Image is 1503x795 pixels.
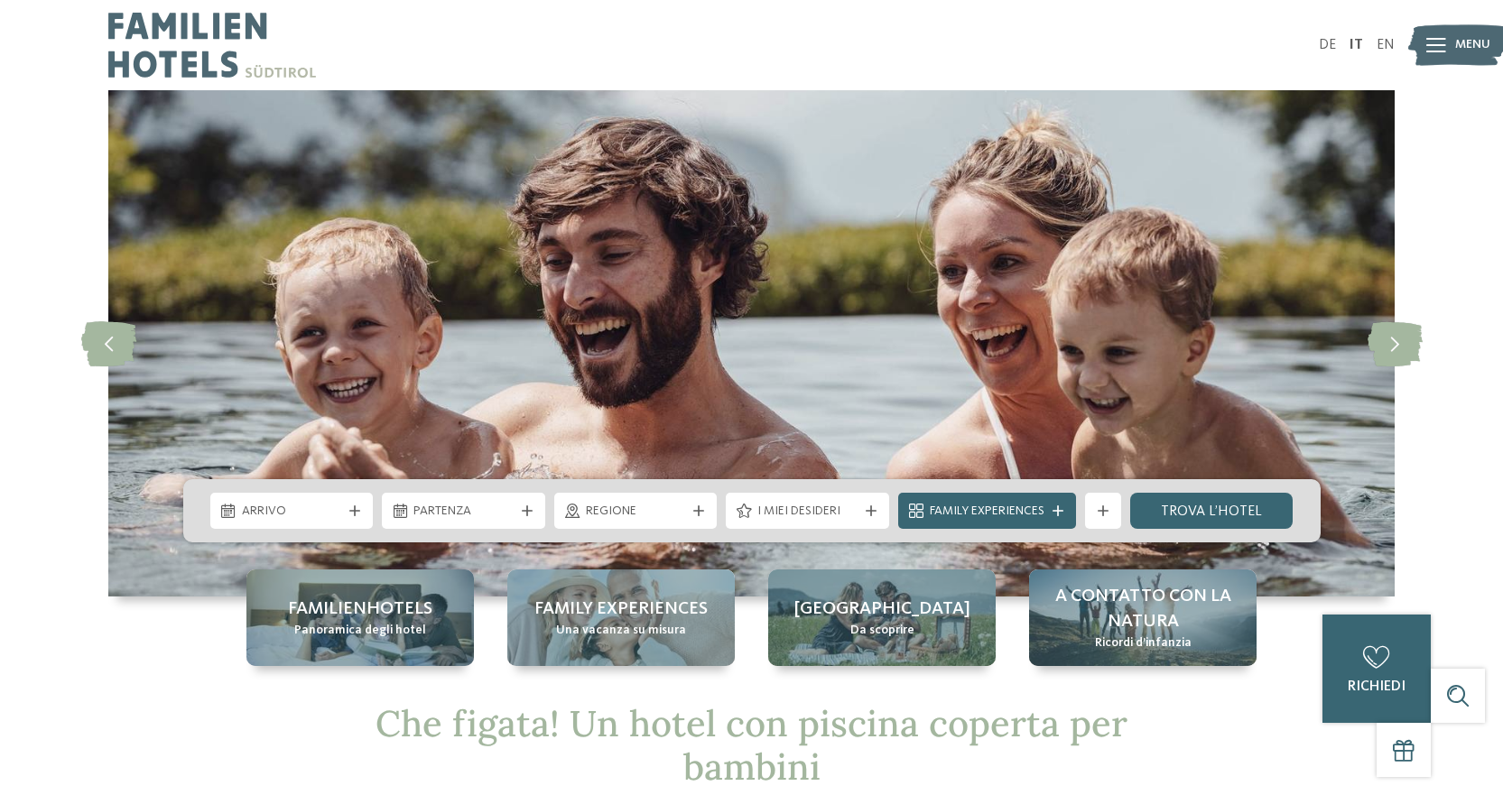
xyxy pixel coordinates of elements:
[794,596,970,622] span: [GEOGRAPHIC_DATA]
[850,622,914,640] span: Da scoprire
[376,700,1127,790] span: Che figata! Un hotel con piscina coperta per bambini
[108,90,1395,596] img: Cercate un hotel con piscina coperta per bambini in Alto Adige?
[1455,36,1490,54] span: Menu
[288,596,432,622] span: Familienhotels
[586,503,686,521] span: Regione
[1095,634,1192,652] span: Ricordi d’infanzia
[1350,38,1363,52] a: IT
[930,503,1044,521] span: Family Experiences
[1047,584,1239,634] span: A contatto con la natura
[1377,38,1395,52] a: EN
[1348,679,1406,694] span: richiedi
[1029,569,1257,666] a: Cercate un hotel con piscina coperta per bambini in Alto Adige? A contatto con la natura Ricordi ...
[757,503,858,521] span: I miei desideri
[246,569,474,666] a: Cercate un hotel con piscina coperta per bambini in Alto Adige? Familienhotels Panoramica degli h...
[1319,38,1336,52] a: DE
[556,622,686,640] span: Una vacanza su misura
[507,569,735,666] a: Cercate un hotel con piscina coperta per bambini in Alto Adige? Family experiences Una vacanza su...
[413,503,514,521] span: Partenza
[242,503,342,521] span: Arrivo
[1322,615,1431,723] a: richiedi
[1130,493,1294,529] a: trova l’hotel
[534,596,708,622] span: Family experiences
[768,569,996,666] a: Cercate un hotel con piscina coperta per bambini in Alto Adige? [GEOGRAPHIC_DATA] Da scoprire
[294,622,426,640] span: Panoramica degli hotel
